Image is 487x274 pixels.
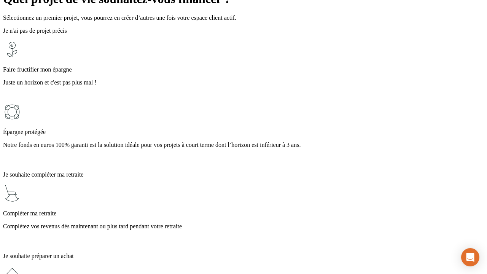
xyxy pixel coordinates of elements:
p: Épargne protégée [3,129,484,135]
p: Je n'ai pas de projet précis [3,27,484,34]
p: Juste un horizon et c'est pas plus mal ! [3,79,484,86]
span: Sélectionnez un premier projet, vous pourrez en créer d’autres une fois votre espace client actif. [3,14,236,21]
p: Compléter ma retraite [3,210,484,217]
p: Faire fructifier mon épargne [3,66,484,73]
p: Je souhaite préparer un achat [3,253,484,260]
div: Open Intercom Messenger [461,248,479,266]
p: Complétez vos revenus dès maintenant ou plus tard pendant votre retraite [3,223,484,230]
p: Notre fonds en euros 100% garanti est la solution idéale pour vos projets à court terme dont l’ho... [3,142,484,148]
p: Je souhaite compléter ma retraite [3,171,484,178]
